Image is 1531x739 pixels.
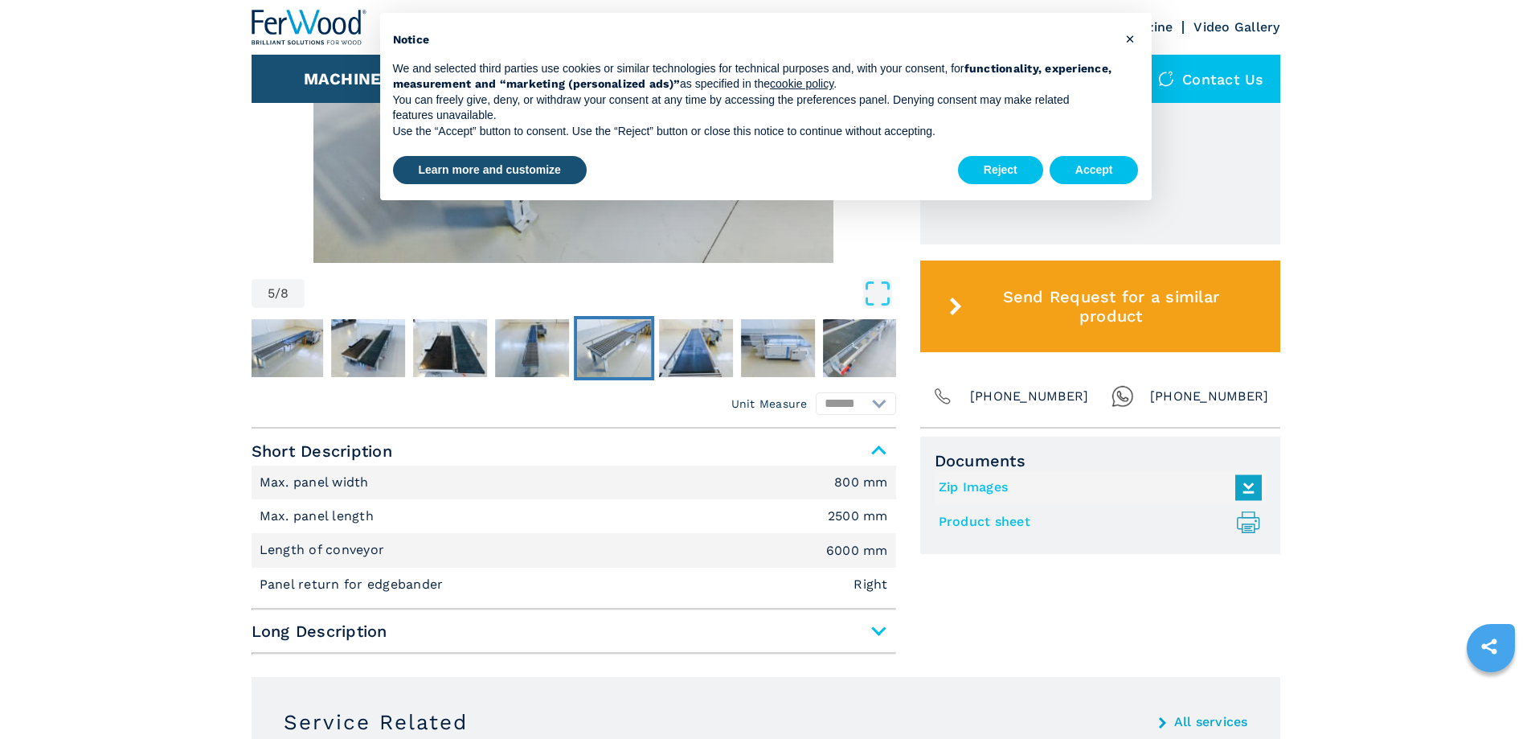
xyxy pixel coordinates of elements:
[1174,716,1248,729] a: All services
[393,124,1113,140] p: Use the “Accept” button to consent. Use the “Reject” button or close this notice to continue with...
[939,509,1254,536] a: Product sheet
[970,385,1089,408] span: [PHONE_NUMBER]
[931,385,954,408] img: Phone
[393,32,1113,48] h2: Notice
[574,316,654,380] button: Go to Slide 5
[854,578,887,591] em: Right
[1118,26,1144,51] button: Close this notice
[410,316,490,380] button: Go to Slide 3
[738,316,818,380] button: Go to Slide 7
[328,316,408,380] button: Go to Slide 2
[246,316,326,380] button: Go to Slide 1
[252,466,896,602] div: Short Description
[920,261,1280,352] button: Send Request for a similar product
[770,77,833,90] a: cookie policy
[958,156,1043,185] button: Reject
[252,437,896,466] span: Short Description
[1463,667,1519,727] iframe: Chat
[939,474,1254,501] a: Zip Images
[252,617,896,646] span: Long Description
[492,316,572,380] button: Go to Slide 4
[1158,71,1174,87] img: Contact us
[393,92,1113,124] p: You can freely give, deny, or withdraw your consent at any time by accessing the preferences pane...
[331,319,405,377] img: a6b98176c41b8ab7b6a4230de6ca3cae
[834,476,888,489] em: 800 mm
[820,316,900,380] button: Go to Slide 8
[741,319,815,377] img: ff0962122d8f6f8b8b78dc4e7565956c
[659,319,733,377] img: ebc6eef037c13986bb708213ee4e3a72
[1142,55,1280,103] div: Contact us
[495,319,569,377] img: 82d8d6c0fcdadbb6094cb6c05c706e23
[935,451,1266,470] span: Documents
[1193,19,1279,35] a: Video Gallery
[304,69,392,88] button: Machines
[280,287,289,300] span: 8
[268,287,275,300] span: 5
[656,316,736,380] button: Go to Slide 6
[252,10,367,45] img: Ferwood
[1469,626,1509,667] a: sharethis
[260,507,379,525] p: Max. panel length
[828,510,888,523] em: 2500 mm
[1125,29,1135,48] span: ×
[275,287,280,300] span: /
[1050,156,1139,185] button: Accept
[731,396,808,412] em: Unit Measure
[260,541,389,559] p: Length of conveyor
[260,474,373,491] p: Max. panel width
[413,319,487,377] img: 06294cb895cb36b518c001d4337dc25b
[393,61,1113,92] p: We and selected third parties use cookies or similar technologies for technical purposes and, wit...
[1150,385,1269,408] span: [PHONE_NUMBER]
[309,279,891,308] button: Open Fullscreen
[823,319,897,377] img: 53e38ced0875e6f3d66b48884d103e56
[1111,385,1134,408] img: Whatsapp
[249,319,323,377] img: 585914af4a0ff8d96186b7d1f8fe1460
[246,316,890,380] nav: Thumbnail Navigation
[968,287,1253,326] span: Send Request for a similar product
[577,319,651,377] img: ca5fedcd91857bf9454ce01cb0c7d4e5
[284,709,468,735] h3: Service Related
[260,576,448,593] p: Panel return for edgebander
[826,544,888,557] em: 6000 mm
[393,156,587,185] button: Learn more and customize
[393,62,1112,91] strong: functionality, experience, measurement and “marketing (personalized ads)”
